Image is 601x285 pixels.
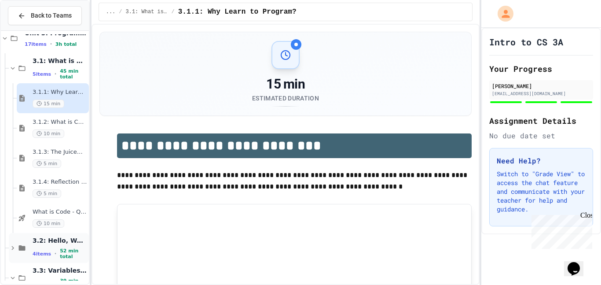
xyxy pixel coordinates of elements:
[25,41,47,47] span: 17 items
[33,159,61,168] span: 5 min
[33,100,64,108] span: 15 min
[33,251,51,257] span: 4 items
[489,63,593,75] h2: Your Progress
[489,36,563,48] h1: Intro to CS 3A
[33,57,87,65] span: 3.1: What is Code?
[33,208,87,216] span: What is Code - Quiz
[489,115,593,127] h2: Assignment Details
[497,170,586,214] p: Switch to "Grade View" to access the chat feature and communicate with your teacher for help and ...
[55,41,77,47] span: 3h total
[119,8,122,15] span: /
[33,148,87,156] span: 3.1.3: The JuiceMind IDE
[33,219,64,228] span: 10 min
[106,8,116,15] span: ...
[33,130,64,138] span: 10 min
[488,4,516,24] div: My Account
[55,250,56,257] span: •
[172,8,175,15] span: /
[33,71,51,77] span: 5 items
[178,7,297,17] span: 3.1.1: Why Learn to Program?
[33,89,87,96] span: 3.1.1: Why Learn to Program?
[33,189,61,198] span: 5 min
[33,178,87,186] span: 3.1.4: Reflection - Evolving Technology
[126,8,168,15] span: 3.1: What is Code?
[4,4,61,56] div: Chat with us now!Close
[60,68,87,80] span: 45 min total
[252,76,319,92] div: 15 min
[492,90,590,97] div: [EMAIL_ADDRESS][DOMAIN_NAME]
[8,6,82,25] button: Back to Teams
[50,41,52,48] span: •
[252,94,319,103] div: Estimated Duration
[33,237,87,244] span: 3.2: Hello, World!
[497,155,586,166] h3: Need Help?
[564,250,592,276] iframe: chat widget
[55,70,56,78] span: •
[489,130,593,141] div: No due date set
[33,118,87,126] span: 3.1.2: What is Code?
[492,82,590,90] div: [PERSON_NAME]
[33,266,87,274] span: 3.3: Variables and Data Types
[528,211,592,249] iframe: chat widget
[60,248,87,259] span: 52 min total
[31,11,72,20] span: Back to Teams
